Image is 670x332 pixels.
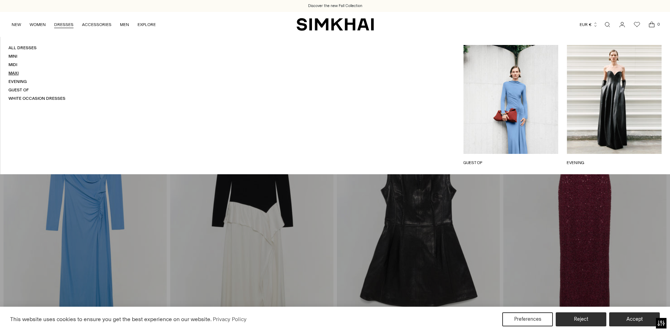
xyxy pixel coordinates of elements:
button: Accept [609,312,660,326]
a: Privacy Policy (opens in a new tab) [212,314,248,325]
button: Preferences [502,312,553,326]
button: EUR € [580,17,598,32]
a: Open cart modal [645,18,659,32]
a: NEW [12,17,21,32]
span: 0 [655,21,662,27]
a: SIMKHAI [296,18,374,31]
span: This website uses cookies to ensure you get the best experience on our website. [10,316,212,323]
a: Wishlist [630,18,644,32]
a: MEN [120,17,129,32]
a: Discover the new Fall Collection [308,3,362,9]
iframe: Gorgias live chat messenger [635,299,663,325]
a: DRESSES [54,17,74,32]
a: EXPLORE [138,17,156,32]
a: WOMEN [30,17,46,32]
button: Reject [556,312,606,326]
a: ACCESSORIES [82,17,111,32]
a: Go to the account page [615,18,629,32]
a: Open search modal [600,18,614,32]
